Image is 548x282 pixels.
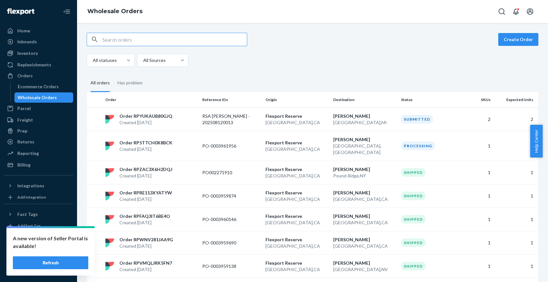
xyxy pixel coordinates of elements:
[202,169,254,176] p: PO002271910
[265,236,328,243] p: Flexport Reserve
[4,193,73,201] a: Add Integration
[17,194,46,200] div: Add Integration
[495,5,508,18] button: Open Search Box
[4,71,73,81] a: Orders
[493,161,538,184] td: 1
[105,238,114,247] img: flexport logo
[18,83,59,90] div: Ecommerce Orders
[4,103,73,114] a: Parcel
[202,216,254,223] p: PO-0003960146
[265,213,328,219] p: Flexport Reserve
[119,146,172,152] p: Created [DATE]
[82,2,148,21] ol: breadcrumbs
[17,183,44,189] div: Integrations
[401,238,426,247] div: Shipped
[333,166,396,173] p: [PERSON_NAME]
[462,184,493,208] td: 1
[4,160,73,170] a: Billing
[200,92,263,107] th: Reference IDs
[333,173,396,179] p: Pound Ridge , NY
[119,113,172,119] p: Order RPYUKAUB80GJQ
[202,193,254,199] p: PO-0003959874
[4,222,73,230] a: Add Fast Tag
[493,92,538,107] th: Expected Units
[530,125,543,158] button: Help Center
[4,209,73,219] button: Fast Tags
[333,236,396,243] p: [PERSON_NAME]
[202,263,254,269] p: PO-0003959138
[333,243,396,249] p: [GEOGRAPHIC_DATA] , CA
[105,141,114,150] img: flexport logo
[4,26,73,36] a: Home
[333,113,396,119] p: [PERSON_NAME]
[333,266,396,273] p: [GEOGRAPHIC_DATA] , NV
[4,265,73,275] button: Give Feedback
[119,190,172,196] p: Order RPRE113XYATYW
[333,196,396,202] p: [GEOGRAPHIC_DATA] , CA
[462,107,493,131] td: 2
[4,137,73,147] a: Returns
[17,38,37,45] div: Inbounds
[91,74,110,92] div: All orders
[263,92,331,107] th: Origin
[17,105,31,112] div: Parcel
[119,219,170,226] p: Created [DATE]
[119,243,173,249] p: Created [DATE]
[498,33,538,46] button: Create Order
[265,243,328,249] p: [GEOGRAPHIC_DATA] , CA
[7,8,34,15] img: Flexport logo
[119,266,172,273] p: Created [DATE]
[462,254,493,278] td: 1
[265,173,328,179] p: [GEOGRAPHIC_DATA] , CA
[333,136,396,143] p: [PERSON_NAME]
[524,5,536,18] button: Open account menu
[17,73,33,79] div: Orders
[462,231,493,254] td: 1
[4,60,73,70] a: Replenishments
[333,119,396,126] p: [GEOGRAPHIC_DATA] , MI
[493,184,538,208] td: 1
[265,166,328,173] p: Flexport Reserve
[202,143,254,149] p: PO-0003961956
[17,50,38,56] div: Inventory
[493,231,538,254] td: 1
[17,117,33,123] div: Freight
[18,94,57,101] div: Wholesale Orders
[17,211,38,218] div: Fast Tags
[92,57,93,64] input: All statuses
[265,190,328,196] p: Flexport Reserve
[265,146,328,152] p: [GEOGRAPHIC_DATA] , CA
[119,119,172,126] p: Created [DATE]
[202,113,254,126] p: RSA Erin Garnier - 202508120013
[105,168,114,177] img: flexport logo
[509,5,522,18] button: Open notifications
[333,219,396,226] p: [GEOGRAPHIC_DATA] , CA
[17,62,51,68] div: Replenishments
[4,115,73,125] a: Freight
[14,81,74,92] a: Ecommerce Orders
[202,240,254,246] p: PO-0003959690
[119,260,172,266] p: Order RPVMQLJRK5FN7
[13,235,88,250] p: A new version of Seller Portal is available!
[4,37,73,47] a: Inbounds
[401,262,426,270] div: Shipped
[462,131,493,161] td: 1
[265,140,328,146] p: Flexport Reserve
[265,260,328,266] p: Flexport Reserve
[333,213,396,219] p: [PERSON_NAME]
[401,168,426,177] div: Shipped
[493,208,538,231] td: 1
[333,190,396,196] p: [PERSON_NAME]
[117,74,143,91] div: Has problem
[119,196,172,202] p: Created [DATE]
[398,92,462,107] th: Status
[103,92,200,107] th: Order
[60,5,73,18] button: Close Navigation
[17,139,34,145] div: Returns
[4,48,73,58] a: Inventory
[4,254,73,264] a: Help Center
[102,33,247,46] input: Search orders
[119,236,173,243] p: Order RPWNV281JAA9G
[401,192,426,200] div: Shipped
